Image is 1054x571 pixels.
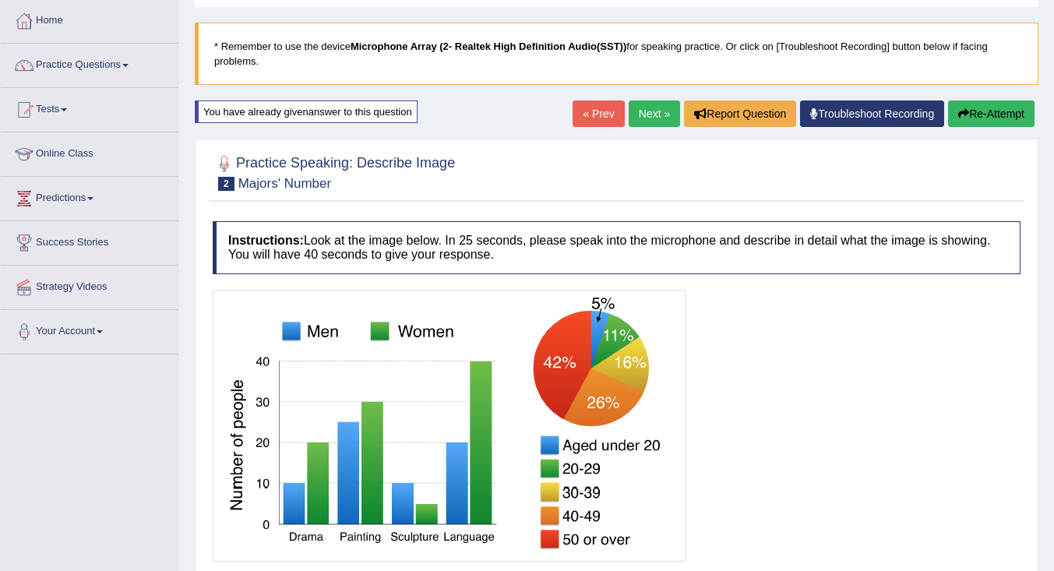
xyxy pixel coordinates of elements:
a: Strategy Videos [1,266,178,305]
a: Success Stories [1,221,178,260]
a: Troubleshoot Recording [800,100,944,127]
a: Online Class [1,132,178,171]
small: Majors' Number [238,176,331,191]
a: Your Account [1,310,178,349]
span: 2 [218,177,234,191]
h2: Practice Speaking: Describe Image [213,152,455,191]
button: Report Question [684,100,796,127]
blockquote: * Remember to use the device for speaking practice. Or click on [Troubleshoot Recording] button b... [195,23,1038,85]
a: Practice Questions [1,44,178,83]
button: Re-Attempt [948,100,1035,127]
a: Next » [629,100,680,127]
a: Tests [1,88,178,127]
div: You have already given answer to this question [195,100,418,123]
h4: Look at the image below. In 25 seconds, please speak into the microphone and describe in detail w... [213,221,1021,273]
b: Instructions: [228,234,304,247]
a: « Prev [573,100,624,127]
b: Microphone Array (2- Realtek High Definition Audio(SST)) [351,41,626,52]
a: Predictions [1,177,178,216]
